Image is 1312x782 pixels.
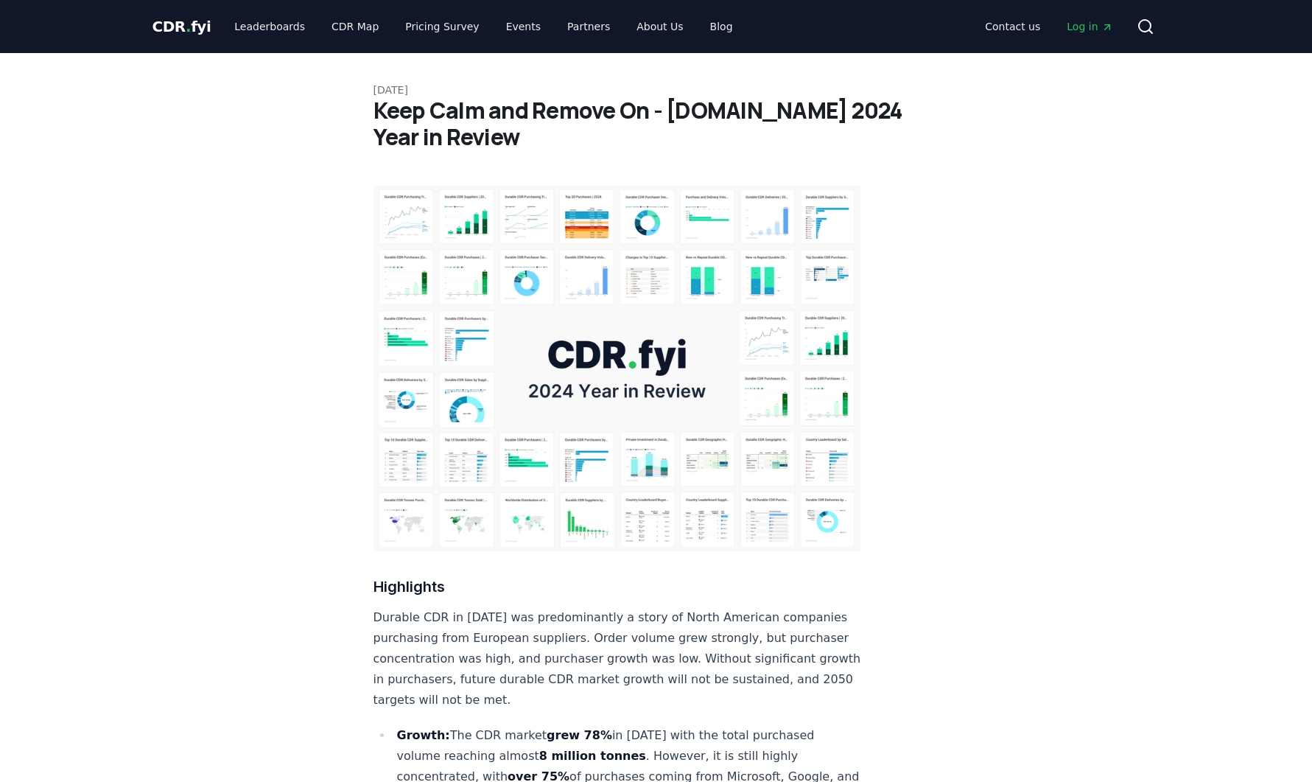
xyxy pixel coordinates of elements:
a: CDR.fyi [152,16,211,37]
a: Events [494,13,552,40]
p: Durable CDR in [DATE] was predominantly a story of North American companies purchasing from Europ... [373,607,861,711]
a: Pricing Survey [393,13,491,40]
span: . [186,18,191,35]
h3: Highlights [373,575,861,598]
nav: Main [222,13,744,40]
a: About Us [625,13,695,40]
strong: grew 78% [547,728,612,742]
strong: 8 million tonnes [539,749,646,763]
h1: Keep Calm and Remove On - [DOMAIN_NAME] 2024 Year in Review [373,97,939,150]
a: Log in [1055,13,1124,40]
strong: Growth: [397,728,450,742]
a: Contact us [973,13,1052,40]
span: Log in [1067,19,1112,34]
nav: Main [973,13,1124,40]
span: CDR fyi [152,18,211,35]
a: Partners [555,13,622,40]
a: Leaderboards [222,13,317,40]
a: CDR Map [320,13,390,40]
p: [DATE] [373,83,939,97]
img: blog post image [373,186,861,551]
a: Blog [698,13,745,40]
